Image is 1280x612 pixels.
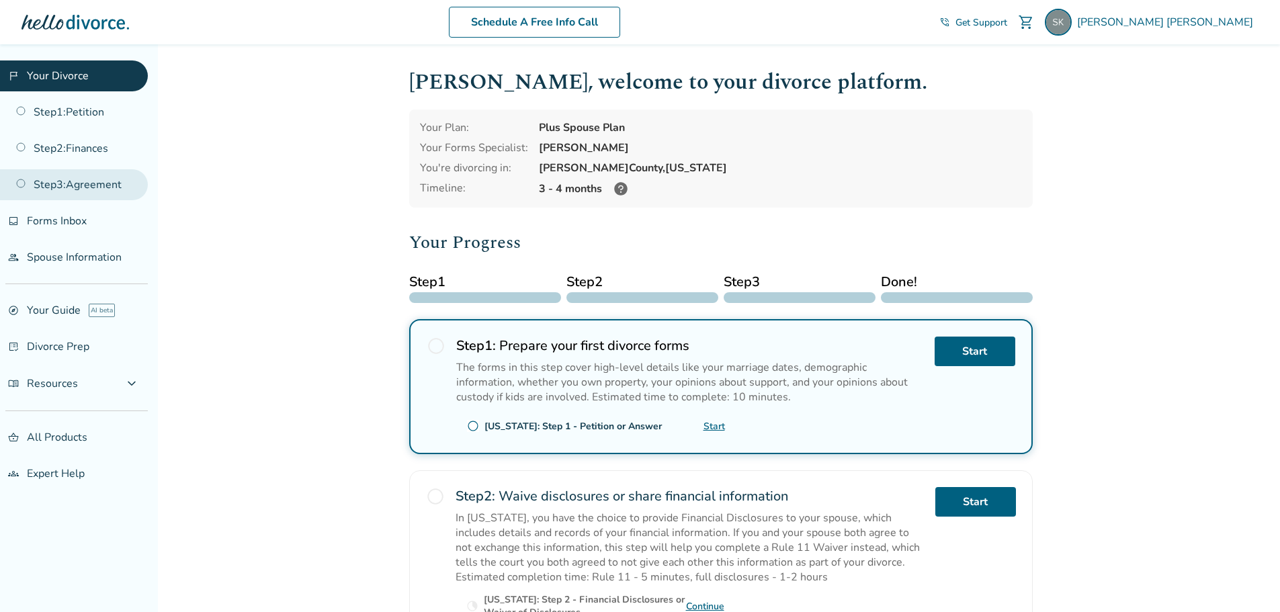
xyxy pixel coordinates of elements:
div: [PERSON_NAME] [539,140,1022,155]
span: Done! [881,272,1033,292]
span: Forms Inbox [27,214,87,228]
h1: [PERSON_NAME] , welcome to your divorce platform. [409,66,1033,99]
p: The forms in this step cover high-level details like your marriage dates, demographic information... [456,360,924,404]
h2: Waive disclosures or share financial information [456,487,925,505]
iframe: Chat Widget [1213,548,1280,612]
span: Get Support [955,16,1007,29]
a: Start [935,337,1015,366]
span: groups [8,468,19,479]
span: flag_2 [8,71,19,81]
span: AI beta [89,304,115,317]
div: Plus Spouse Plan [539,120,1022,135]
p: Estimated completion time: Rule 11 - 5 minutes, full disclosures - 1-2 hours [456,570,925,584]
span: list_alt_check [8,341,19,352]
div: 3 - 4 months [539,181,1022,197]
span: [PERSON_NAME] [PERSON_NAME] [1077,15,1258,30]
a: Start [935,487,1016,517]
strong: Step 1 : [456,337,496,355]
span: shopping_basket [8,432,19,443]
span: people [8,252,19,263]
span: inbox [8,216,19,226]
span: phone_in_talk [939,17,950,28]
span: Step 1 [409,272,561,292]
span: expand_more [124,376,140,392]
img: stevekienlen@yahoo.com [1045,9,1072,36]
div: Your Plan: [420,120,528,135]
span: explore [8,305,19,316]
span: menu_book [8,378,19,389]
span: radio_button_unchecked [427,337,445,355]
div: [PERSON_NAME] County, [US_STATE] [539,161,1022,175]
div: Your Forms Specialist: [420,140,528,155]
a: Schedule A Free Info Call [449,7,620,38]
div: You're divorcing in: [420,161,528,175]
a: phone_in_talkGet Support [939,16,1007,29]
span: Step 2 [566,272,718,292]
div: Timeline: [420,181,528,197]
span: radio_button_unchecked [426,487,445,506]
h2: Prepare your first divorce forms [456,337,924,355]
span: shopping_cart [1018,14,1034,30]
p: In [US_STATE], you have the choice to provide Financial Disclosures to your spouse, which include... [456,511,925,570]
span: Step 3 [724,272,876,292]
div: [US_STATE]: Step 1 - Petition or Answer [484,420,662,433]
strong: Step 2 : [456,487,495,505]
h2: Your Progress [409,229,1033,256]
span: radio_button_unchecked [467,420,479,432]
span: clock_loader_40 [466,600,478,612]
a: Start [703,420,725,433]
span: Resources [8,376,78,391]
